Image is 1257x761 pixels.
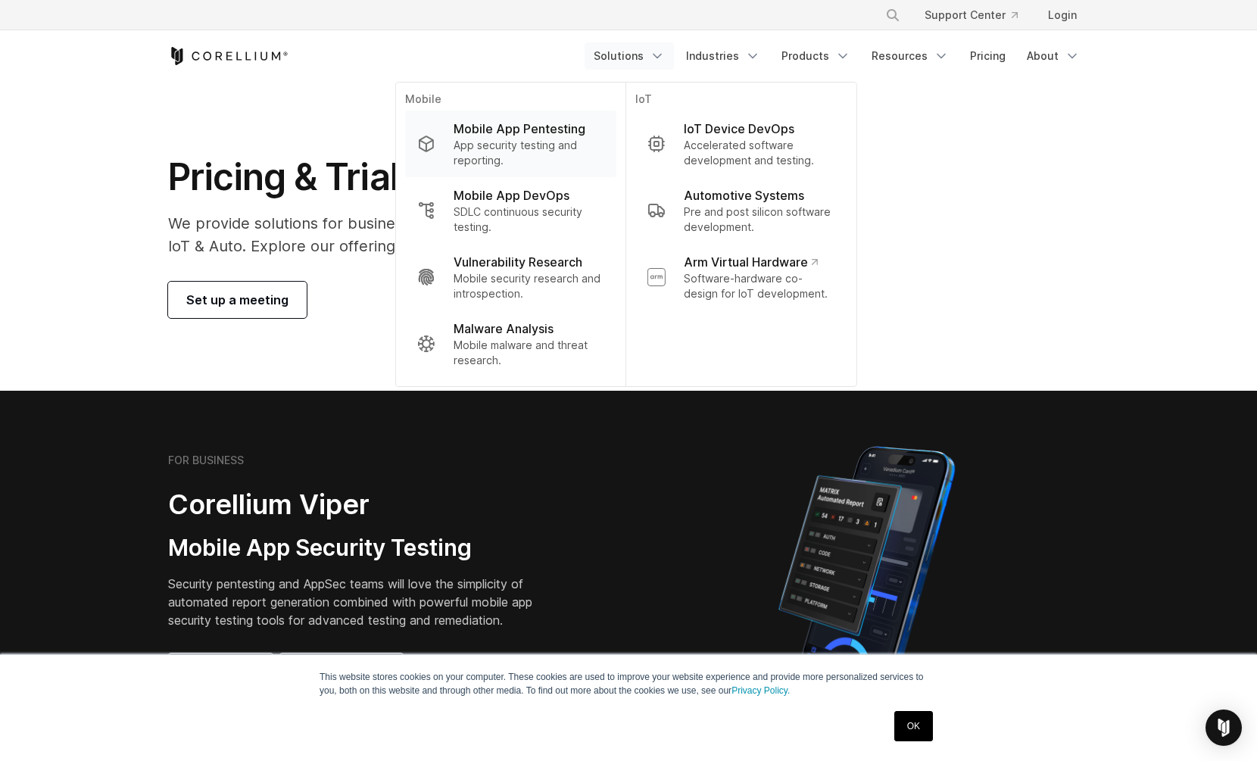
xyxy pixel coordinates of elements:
a: Automotive Systems Pre and post silicon software development. [635,177,847,244]
p: Software-hardware co-design for IoT development. [684,271,835,301]
p: Mobile [405,92,616,111]
div: Navigation Menu [867,2,1089,29]
p: App security testing and reporting. [454,138,604,168]
p: This website stores cookies on your computer. These cookies are used to improve your website expe... [320,670,937,697]
a: Support Center [912,2,1030,29]
p: We provide solutions for businesses, research teams, community individuals, and IoT & Auto. Explo... [168,212,772,257]
a: Arm Virtual Hardware Software-hardware co-design for IoT development. [635,244,847,310]
a: Solutions [585,42,674,70]
p: Pre and post silicon software development. [684,204,835,235]
a: Mobile App DevOps SDLC continuous security testing. [405,177,616,244]
p: Mobile security research and introspection. [454,271,604,301]
p: Accelerated software development and testing. [684,138,835,168]
a: Vulnerability Research Mobile security research and introspection. [405,244,616,310]
h1: Pricing & Trials [168,154,772,200]
h3: Mobile App Security Testing [168,534,556,563]
h2: Corellium Viper [168,488,556,522]
p: Mobile App DevOps [454,186,569,204]
a: Mobile App Pentesting App security testing and reporting. [405,111,616,177]
a: Privacy Policy. [731,685,790,696]
p: SDLC continuous security testing. [454,204,604,235]
a: Login [1036,2,1089,29]
h6: FOR BUSINESS [168,454,244,467]
p: Security pentesting and AppSec teams will love the simplicity of automated report generation comb... [168,575,556,629]
a: Request a trial [279,653,404,690]
a: Malware Analysis Mobile malware and threat research. [405,310,616,377]
a: IoT Device DevOps Accelerated software development and testing. [635,111,847,177]
div: Navigation Menu [585,42,1089,70]
p: IoT Device DevOps [684,120,794,138]
div: Open Intercom Messenger [1206,710,1242,746]
a: Products [772,42,859,70]
a: Pricing [961,42,1015,70]
p: Mobile malware and threat research. [454,338,604,368]
p: Mobile App Pentesting [454,120,585,138]
a: Set up a meeting [168,282,307,318]
img: Corellium MATRIX automated report on iPhone showing app vulnerability test results across securit... [753,439,981,704]
p: Vulnerability Research [454,253,582,271]
p: IoT [635,92,847,111]
a: Industries [677,42,769,70]
p: Automotive Systems [684,186,804,204]
a: Corellium Home [168,47,289,65]
a: About [1018,42,1089,70]
span: Set up a meeting [186,291,289,309]
a: OK [894,711,933,741]
button: Search [879,2,906,29]
p: Arm Virtual Hardware [684,253,818,271]
a: Learn more [168,653,273,690]
p: Malware Analysis [454,320,554,338]
a: Resources [862,42,958,70]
